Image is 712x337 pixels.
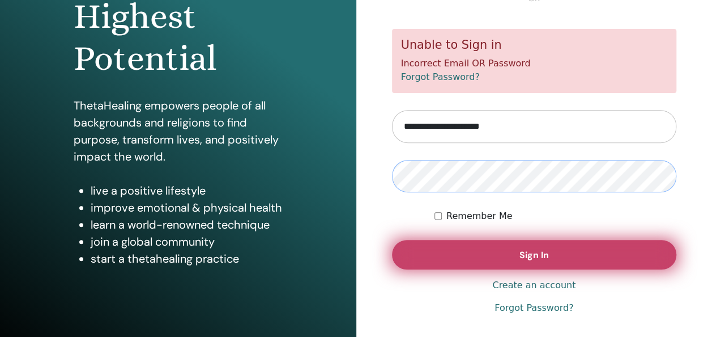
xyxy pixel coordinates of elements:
p: ThetaHealing empowers people of all backgrounds and religions to find purpose, transform lives, a... [74,97,283,165]
h5: Unable to Sign in [401,38,668,52]
li: start a thetahealing practice [91,250,283,267]
a: Forgot Password? [401,71,480,82]
li: improve emotional & physical health [91,199,283,216]
label: Remember Me [446,209,513,223]
div: Keep me authenticated indefinitely or until I manually logout [434,209,676,223]
a: Create an account [492,279,575,292]
li: join a global community [91,233,283,250]
li: learn a world-renowned technique [91,216,283,233]
div: Incorrect Email OR Password [392,29,677,93]
span: Sign In [519,249,549,261]
li: live a positive lifestyle [91,182,283,199]
a: Forgot Password? [494,301,573,315]
button: Sign In [392,240,677,269]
